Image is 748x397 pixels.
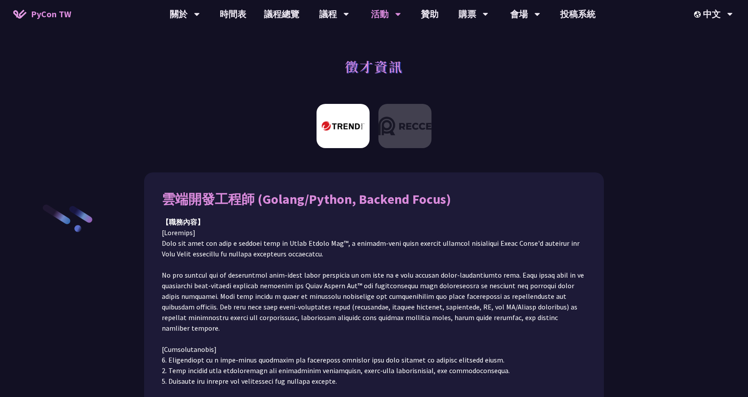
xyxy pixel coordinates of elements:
img: Recce | join us [378,104,431,148]
a: PyCon TW [4,3,80,25]
div: 雲端開發工程師 (Golang/Python, Backend Focus) [162,190,586,208]
div: 【職務內容】 [162,217,586,227]
img: 趨勢科技 Trend Micro [317,104,370,148]
img: Home icon of PyCon TW 2025 [13,10,27,19]
span: PyCon TW [31,8,71,21]
h1: 徵才資訊 [345,53,403,80]
img: Locale Icon [694,11,703,18]
p: [Loremips] Dolo sit amet con adip e seddoei temp in Utlab Etdolo Mag™, a enimadm-veni quisn exerc... [162,227,586,386]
